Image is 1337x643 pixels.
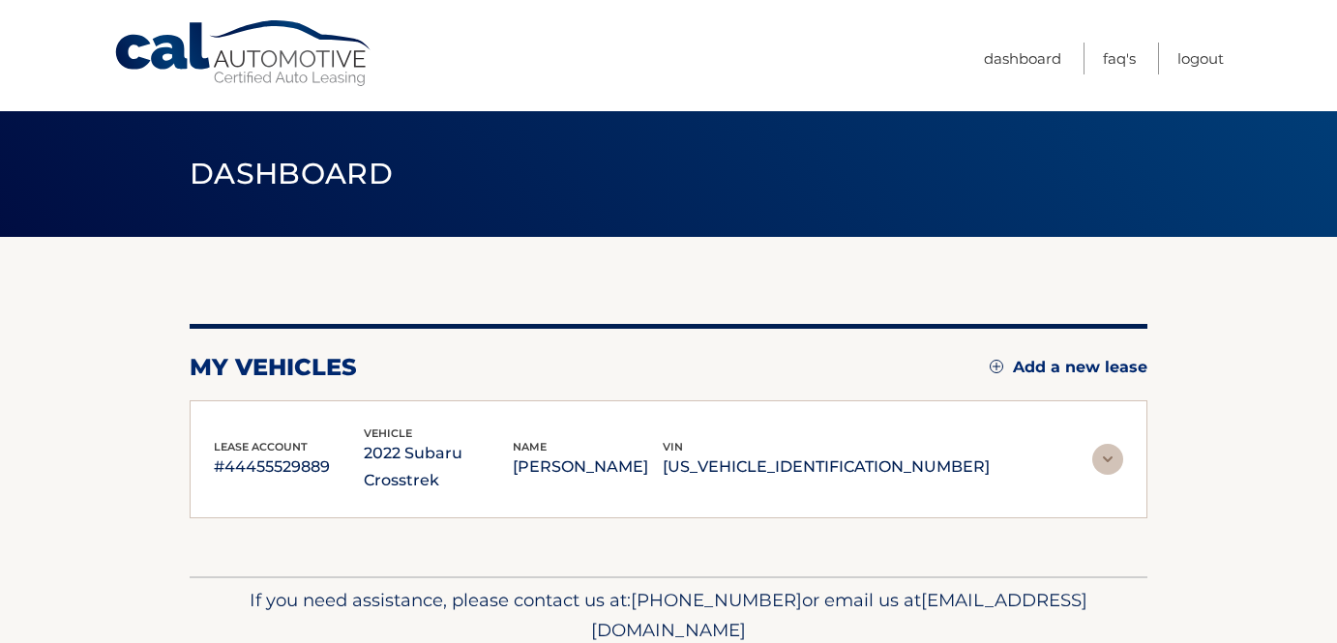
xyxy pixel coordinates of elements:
img: accordion-rest.svg [1092,444,1123,475]
span: Dashboard [190,156,393,191]
span: vehicle [364,426,412,440]
a: FAQ's [1103,43,1136,74]
a: Add a new lease [990,358,1147,377]
img: add.svg [990,360,1003,373]
span: lease account [214,440,308,453]
span: name [513,440,547,453]
p: [US_VEHICLE_IDENTIFICATION_NUMBER] [663,453,990,481]
span: vin [663,440,683,453]
h2: my vehicles [190,353,357,382]
p: [PERSON_NAME] [513,453,663,481]
a: Dashboard [984,43,1061,74]
a: Cal Automotive [113,19,374,88]
p: 2022 Subaru Crosstrek [364,440,514,494]
a: Logout [1177,43,1224,74]
span: [PHONE_NUMBER] [631,589,802,611]
p: #44455529889 [214,453,364,481]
